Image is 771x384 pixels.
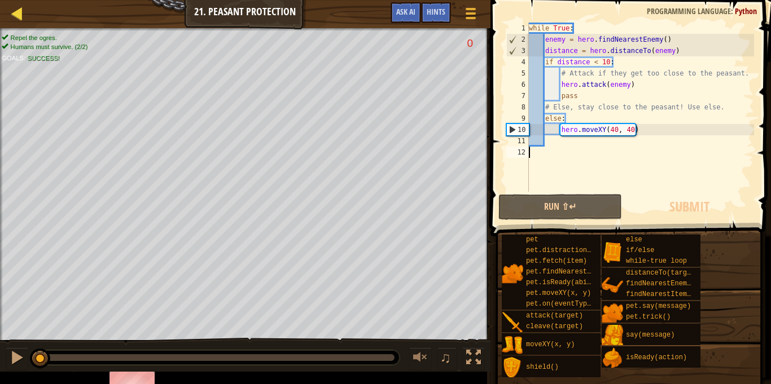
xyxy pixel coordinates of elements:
[2,54,24,61] span: Goals
[669,197,709,215] span: Submit
[507,34,529,45] div: 2
[502,263,523,284] img: portrait.png
[391,2,421,23] button: Ask AI
[506,135,529,147] div: 11
[526,279,607,286] span: pet.isReady(ability)
[626,302,691,310] span: pet.say(message)
[457,2,485,29] button: Show game menu
[440,349,451,366] span: ♫
[506,56,529,68] div: 4
[526,246,615,254] span: pet.distractionNoise()
[626,313,671,321] span: pet.trick()
[735,6,757,16] span: Python
[602,325,623,346] img: portrait.png
[506,101,529,113] div: 8
[437,347,457,370] button: ♫
[2,33,87,42] li: Repel the ogres.
[526,312,583,320] span: attack(target)
[506,90,529,101] div: 7
[427,6,445,17] span: Hints
[626,290,695,298] span: findNearestItem()
[2,42,87,51] li: Humans must survive.
[526,323,583,330] span: cleave(target)
[526,289,591,297] span: pet.moveXY(x, y)
[502,357,523,378] img: portrait.png
[506,23,529,34] div: 1
[409,347,432,370] button: Adjust volume
[6,347,28,370] button: Ctrl + P: Pause
[602,302,623,324] img: portrait.png
[24,54,27,61] span: :
[602,347,623,369] img: portrait.png
[452,35,484,53] div: Team 'humans' has 0 gold.
[526,300,632,308] span: pet.on(eventType, handler)
[502,312,523,333] img: portrait.png
[647,6,731,16] span: Programming language
[498,194,622,220] button: Run ⇧↵
[526,257,587,265] span: pet.fetch(item)
[27,54,59,61] span: Success!
[602,275,623,296] img: portrait.png
[626,280,699,288] span: findNearestEnemy()
[507,45,529,56] div: 3
[526,268,636,276] span: pet.findNearestByType(type)
[502,334,523,356] img: portrait.png
[462,347,485,370] button: Toggle fullscreen
[731,6,735,16] span: :
[396,6,415,17] span: Ask AI
[506,68,529,79] div: 5
[626,246,654,254] span: if/else
[626,257,687,265] span: while-true loop
[526,363,559,371] span: shield()
[626,354,687,361] span: isReady(action)
[467,38,478,48] div: 0
[526,341,575,348] span: moveXY(x, y)
[628,194,751,220] button: Submit
[626,331,674,339] span: say(message)
[507,124,529,135] div: 10
[11,34,57,41] span: Repel the ogres.
[626,236,642,244] span: else
[506,79,529,90] div: 6
[626,269,699,277] span: distanceTo(target)
[506,113,529,124] div: 9
[506,147,529,158] div: 12
[526,236,538,244] span: pet
[11,43,88,50] span: Humans must survive. (2/2)
[19,365,32,378] button: Ask AI
[602,241,623,263] img: portrait.png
